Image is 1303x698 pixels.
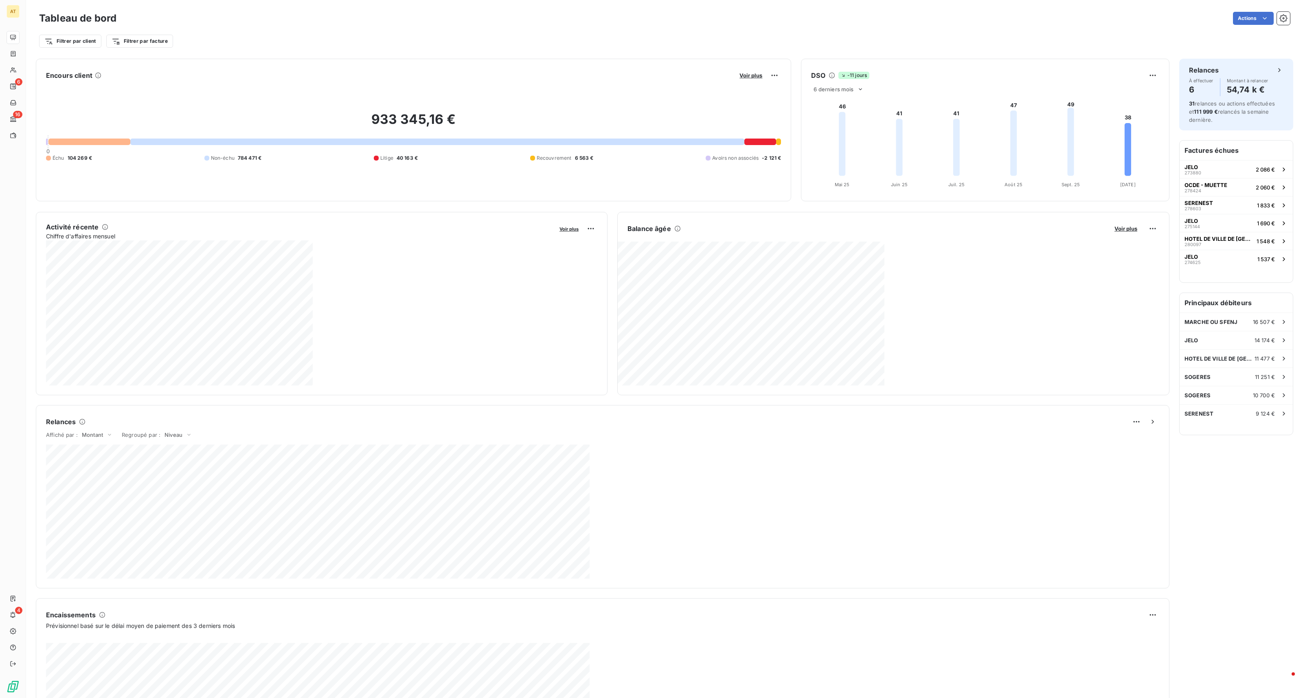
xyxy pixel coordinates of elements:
span: À effectuer [1189,78,1213,83]
tspan: [DATE] [1120,182,1136,187]
div: AT [7,5,20,18]
button: Actions [1233,12,1274,25]
img: Logo LeanPay [7,680,20,693]
span: Voir plus [559,226,579,232]
span: Voir plus [739,72,762,79]
span: HOTEL DE VILLE DE [GEOGRAPHIC_DATA] [1185,236,1253,242]
h2: 933 345,16 € [46,111,781,136]
span: 278603 [1185,206,1201,211]
span: Litige [380,154,393,162]
button: JELO2746251 537 € [1180,250,1293,268]
h6: Principaux débiteurs [1180,293,1293,313]
span: 104 269 € [68,154,92,162]
button: Filtrer par client [39,35,101,48]
span: Avoirs non associés [712,154,759,162]
span: 278424 [1185,188,1201,193]
span: SOGERES [1185,392,1211,399]
h4: 6 [1189,83,1213,96]
span: 274625 [1185,260,1201,265]
button: OCDE - MUETTE2784242 060 € [1180,178,1293,196]
h4: 54,74 k € [1227,83,1268,96]
span: 1 537 € [1257,256,1275,262]
span: Niveau [165,432,182,438]
button: JELO2738802 086 € [1180,160,1293,178]
span: 1 833 € [1257,202,1275,209]
span: Chiffre d'affaires mensuel [46,232,554,240]
span: 6 563 € [575,154,594,162]
span: 1 548 € [1257,238,1275,244]
span: 275144 [1185,224,1200,229]
h6: Factures échues [1180,141,1293,160]
span: SOGERES [1185,374,1211,380]
tspan: Sept. 25 [1062,182,1080,187]
span: Montant à relancer [1227,78,1268,83]
span: 2 086 € [1256,166,1275,173]
span: 16 [13,111,22,118]
span: 784 471 € [238,154,261,162]
tspan: Juin 25 [891,182,908,187]
span: Recouvrement [537,154,572,162]
span: SERENEST [1185,410,1213,417]
span: Échu [53,154,64,162]
span: 273880 [1185,170,1201,175]
span: -2 121 € [762,154,781,162]
tspan: Mai 25 [835,182,850,187]
span: Non-échu [211,154,235,162]
span: 40 163 € [397,154,418,162]
span: JELO [1185,337,1198,343]
h3: Tableau de bord [39,11,116,26]
h6: Encours client [46,70,92,80]
span: 31 [1189,100,1195,107]
span: 14 174 € [1255,337,1275,343]
span: 1 690 € [1257,220,1275,227]
button: Voir plus [557,225,581,232]
span: 11 477 € [1255,355,1275,362]
span: 10 700 € [1253,392,1275,399]
button: JELO2751441 690 € [1180,214,1293,232]
span: Montant [82,432,103,438]
span: OCDE - MUETTE [1185,182,1227,188]
span: 9 124 € [1256,410,1275,417]
span: 6 derniers mois [814,86,853,92]
h6: DSO [811,70,825,80]
span: Affiché par : [46,432,78,438]
h6: Activité récente [46,222,99,232]
span: HOTEL DE VILLE DE [GEOGRAPHIC_DATA] [1185,355,1255,362]
span: 111 999 € [1194,108,1217,115]
button: SERENEST2786031 833 € [1180,196,1293,214]
span: 16 507 € [1253,319,1275,325]
button: HOTEL DE VILLE DE [GEOGRAPHIC_DATA]2800971 548 € [1180,232,1293,250]
span: MARCHE OU SFENJ [1185,319,1237,325]
tspan: Août 25 [1005,182,1022,187]
span: 6 [15,78,22,86]
h6: Balance âgée [627,224,671,233]
span: 11 251 € [1255,374,1275,380]
span: Regroupé par : [122,432,160,438]
h6: Encaissements [46,610,96,620]
span: JELO [1185,164,1198,170]
button: Filtrer par facture [106,35,173,48]
span: JELO [1185,218,1198,224]
span: Prévisionnel basé sur le délai moyen de paiement des 3 derniers mois [46,621,235,630]
button: Voir plus [1112,225,1140,232]
h6: Relances [1189,65,1219,75]
span: 280097 [1185,242,1201,247]
span: SERENEST [1185,200,1213,206]
iframe: Intercom live chat [1275,670,1295,690]
span: 0 [46,148,50,154]
span: JELO [1185,253,1198,260]
span: relances ou actions effectuées et relancés la semaine dernière. [1189,100,1275,123]
span: -11 jours [838,72,869,79]
span: 4 [15,607,22,614]
h6: Relances [46,417,76,427]
button: Voir plus [737,72,765,79]
tspan: Juil. 25 [948,182,965,187]
span: 2 060 € [1256,184,1275,191]
span: Voir plus [1114,225,1137,232]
